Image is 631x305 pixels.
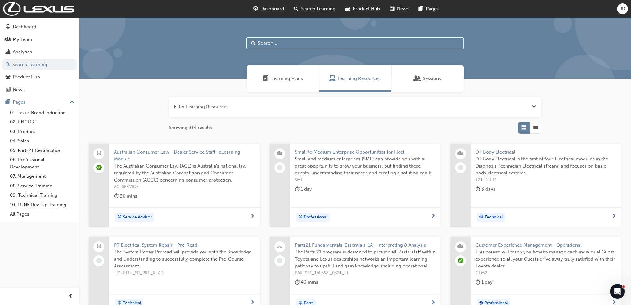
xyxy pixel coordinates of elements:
[97,243,101,251] span: laptop-icon
[2,46,77,58] a: Analytics
[295,155,436,177] span: Small and medium enterprises (SME) can provide you with a great opportunity to grow your business...
[270,144,441,227] a: Small to Medium Enterprise Opportunities for FleetSmall and medium enterprises (SME) can provide ...
[271,75,303,82] span: Learning Plans
[426,5,439,12] span: Pages
[260,5,284,12] span: Dashboard
[532,103,536,110] button: Open the filter
[617,3,628,14] button: JD
[277,150,282,158] span: people-icon
[2,96,77,108] button: Pages
[295,270,436,277] span: PARTS21_1AESSAI_0321_EL
[295,185,312,193] div: 1 day
[114,249,255,270] span: The System Repair Preread will provide you with the Knowledge and Understanding to successfully c...
[6,37,10,43] span: people-icon
[476,149,616,156] span: DT Body Electrical
[6,74,10,80] span: car-icon
[476,155,616,177] span: DT Body Electrical is the first of four Electrical modules in the Diagnosis Technician Electrical...
[476,249,616,270] span: This course will teach you how to manage each individual Guest experience so all your Guests driv...
[96,258,102,263] span: learningRecordVerb_NONE-icon
[295,149,436,156] span: Small to Medium Enterprise Opportunities for Fleet
[13,48,32,56] div: Analytics
[295,278,318,286] div: 40 mins
[7,209,77,219] a: All Pages
[431,214,435,219] span: next-icon
[458,150,463,158] span: people-icon
[7,108,77,118] a: 01. Lexus Brand Induction
[423,75,441,82] span: Sessions
[96,165,102,170] span: learningRecordVerb_PASS-icon
[450,144,621,227] a: DT Body ElectricalDT Body Electrical is the first of four Electrical modules in the Diagnosis Tec...
[13,99,25,106] div: Pages
[298,213,303,221] span: target-icon
[277,258,282,263] span: learningRecordVerb_NONE-icon
[250,214,255,219] span: next-icon
[458,258,463,263] span: learningRecordVerb_ATTEND-icon
[7,146,77,155] a: 05. Parts21 Certification
[289,2,340,15] a: search-iconSearch Learning
[7,127,77,137] a: 03. Product
[13,23,36,30] div: Dashboard
[7,117,77,127] a: 02. ENCORE
[89,144,260,227] a: Australian Consumer Law - Dealer Service Staff- eLearning ModuleThe Australian Consumer Law (ACL)...
[476,242,616,249] span: Customer Experience Management - Operational
[114,183,255,191] span: ACLSERVICE
[6,24,10,30] span: guage-icon
[277,243,282,251] span: laptop-icon
[295,278,300,286] span: duration-icon
[476,270,616,277] span: CEM2
[277,165,282,170] span: learningRecordVerb_NONE-icon
[117,213,122,221] span: target-icon
[476,177,616,184] span: T21-DTEL1
[476,278,493,286] div: 1 day
[295,249,436,270] span: The Parts 21 program is designed to provide all 'Parts' staff within Toyota and Lexus dealerships...
[295,242,436,249] span: Parts21 Fundamentals 'Essentials' 1A - Interpreting & Analysis
[391,65,464,92] a: SessionsSessions
[329,75,336,82] span: Learning Resources
[390,5,394,13] span: news-icon
[338,75,381,82] span: Learning Resources
[479,213,483,221] span: target-icon
[295,177,436,184] span: SME
[295,185,300,193] span: duration-icon
[247,65,319,92] a: Learning PlansLearning Plans
[251,40,255,47] span: Search
[114,163,255,184] span: The Australian Consumer Law (ACL) is Australia's national law regulated by the Australian Competi...
[385,2,414,15] a: news-iconNews
[7,155,77,172] a: 06. Professional Development
[2,71,77,83] a: Product Hub
[2,84,77,96] a: News
[6,100,10,105] span: pages-icon
[253,5,258,13] span: guage-icon
[68,293,73,300] span: prev-icon
[169,124,212,131] span: Showing 314 results
[114,192,119,200] span: duration-icon
[612,214,616,219] span: next-icon
[301,5,336,12] span: Search Learning
[414,75,420,82] span: Sessions
[13,36,32,43] div: My Team
[7,172,77,181] a: 07. Management
[6,62,10,68] span: search-icon
[345,5,350,13] span: car-icon
[114,192,137,200] div: 30 mins
[114,149,255,163] span: Australian Consumer Law - Dealer Service Staff- eLearning Module
[458,165,463,170] span: learningRecordVerb_NONE-icon
[3,2,74,16] a: Trak
[263,75,269,82] span: Learning Plans
[294,5,298,13] span: search-icon
[123,214,152,221] span: Service Advisor
[114,270,255,277] span: T21-PTEL_SR_PRE_READ
[521,124,526,131] span: Grid
[6,87,10,93] span: news-icon
[485,214,503,221] span: Technical
[246,37,464,49] input: Search...
[2,20,77,96] button: DashboardMy TeamAnalyticsSearch LearningProduct HubNews
[7,181,77,191] a: 08. Service Training
[248,2,289,15] a: guage-iconDashboard
[6,49,10,55] span: chart-icon
[340,2,385,15] a: car-iconProduct Hub
[476,185,495,193] div: 3 days
[7,191,77,200] a: 09. Technical Training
